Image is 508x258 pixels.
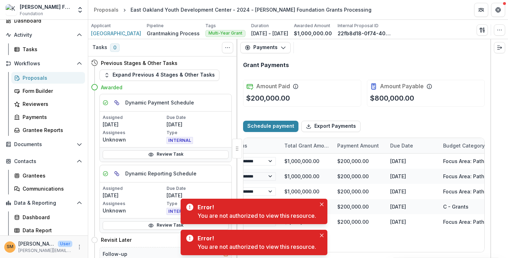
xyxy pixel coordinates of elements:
span: Multi-Year Grant [208,31,242,36]
div: Dashboard [14,17,79,24]
div: Subina Mahal [7,245,13,249]
div: Total Grant Amount [280,138,333,153]
div: $200,000.00 [333,154,386,169]
p: Grantmaking Process [147,30,200,37]
p: Assignees [103,130,165,136]
div: [DATE] [386,199,439,214]
div: Proposals [23,74,79,82]
div: East Oakland Youth Development Center - 2024 - [PERSON_NAME] Foundation Grants Processing [131,6,371,13]
button: Expand Previous 4 Stages & Other Tasks [99,70,219,81]
p: [DATE] [103,192,165,199]
span: Workflows [14,61,74,67]
div: Due Date [386,138,439,153]
div: [DATE] [386,169,439,184]
h2: Amount Payable [380,83,424,90]
div: Grantee Reports [23,126,79,134]
button: Open entity switcher [75,3,85,17]
h2: Grant Payments [243,62,289,68]
span: [GEOGRAPHIC_DATA] [91,30,141,37]
div: Tasks [23,46,79,53]
h4: Awarded [101,84,122,91]
a: Proposals [11,72,85,84]
div: Payments [23,113,79,121]
div: Payment Amount [333,138,386,153]
p: Awarded Amount [294,23,330,29]
div: Reviewers [23,100,79,108]
a: Tasks [11,43,85,55]
div: Due Date [386,142,417,149]
span: 0 [110,43,120,52]
a: Payments [11,111,85,123]
p: Unknown [103,136,165,143]
a: Review Task [103,150,229,159]
p: Duration [251,23,269,29]
p: [DATE] [167,121,229,128]
button: View dependent tasks [111,168,122,179]
div: $1,000,000.00 [280,214,333,229]
p: Due Date [167,114,229,121]
div: You are not authorized to view this resource. [198,242,316,251]
p: $1,000,000.00 [294,30,332,37]
a: Grantees [11,170,85,181]
button: Schedule payment [243,121,298,132]
div: Dashboard [23,214,79,221]
h2: Amount Paid [256,83,290,90]
div: Focus Area: Pathways to Tech Jobs [443,188,505,195]
span: INTERNAL [167,208,193,215]
div: $1,000,000.00 [280,169,333,184]
button: View dependent tasks [111,97,122,108]
div: Error! [198,203,313,211]
img: Kapor Foundation [6,4,17,16]
a: Dashboard [11,211,85,223]
a: Communications [11,183,85,194]
div: $200,000.00 [333,184,386,199]
div: Data Report [23,227,79,234]
a: Review Task [103,221,229,230]
button: Close [317,200,326,209]
h5: Dynamic Reporting Schedule [125,170,196,177]
p: [DATE] [103,121,165,128]
p: [DATE] [167,192,229,199]
div: Focus Area: Pathways to Tech Jobs [443,173,505,180]
span: Foundation [20,11,43,17]
div: Budget Category [439,142,489,149]
p: Assignees [103,200,165,207]
span: Data & Reporting [14,200,74,206]
div: $200,000.00 [333,199,386,214]
div: [PERSON_NAME] Foundation [20,3,72,11]
p: [PERSON_NAME] [18,240,55,247]
div: [DATE] [386,214,439,229]
div: C - Grants [443,203,468,210]
button: Get Help [491,3,505,17]
button: Export Payments [301,121,361,132]
span: Activity [14,32,74,38]
span: Contacts [14,158,74,164]
div: Proposals [94,6,119,13]
p: 22fb8d18-0f74-40dc-bdac-2c00a146b305 [338,30,391,37]
button: Open Activity [3,29,85,41]
div: $1,000,000.00 [280,154,333,169]
div: Status [227,138,280,153]
button: More [75,243,84,251]
p: User [58,241,72,247]
button: Partners [474,3,488,17]
div: $200,000.00 [333,169,386,184]
button: Toggle View Cancelled Tasks [222,42,233,53]
button: Open Data & Reporting [3,197,85,209]
p: $800,000.00 [370,93,414,103]
a: Reviewers [11,98,85,110]
a: Grantee Reports [11,124,85,136]
a: Data Report [11,224,85,236]
p: Unknown [103,207,165,214]
a: Form Builder [11,85,85,97]
p: [DATE] - [DATE] [251,30,288,37]
p: Applicant [91,23,111,29]
span: INTERNAL [167,137,193,144]
div: Error! [198,234,313,242]
button: Close [317,231,326,240]
div: Total Grant Amount [280,142,333,149]
button: Expand right [494,42,505,53]
a: Dashboard [3,15,85,26]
